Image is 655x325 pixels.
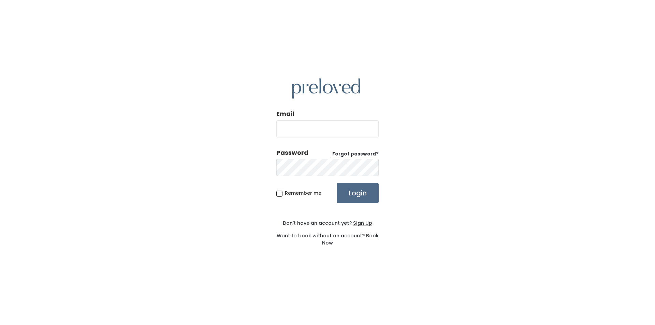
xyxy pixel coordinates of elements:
div: Don't have an account yet? [276,220,379,227]
div: Want to book without an account? [276,227,379,247]
img: preloved logo [292,78,360,99]
a: Sign Up [352,220,372,226]
u: Forgot password? [332,151,379,157]
div: Password [276,148,308,157]
span: Remember me [285,190,321,196]
a: Forgot password? [332,151,379,158]
input: Login [337,183,379,203]
label: Email [276,109,294,118]
a: Book Now [322,232,379,246]
u: Sign Up [353,220,372,226]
